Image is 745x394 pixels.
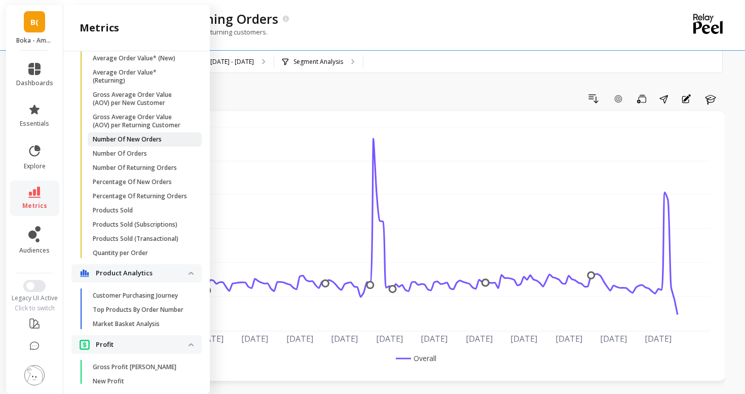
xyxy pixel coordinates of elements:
span: essentials [20,120,49,128]
img: down caret icon [189,343,194,346]
div: Click to switch [6,304,63,312]
p: Products Sold (Transactional) [93,235,178,243]
p: Boka - Amazon (Essor) [16,37,53,45]
img: down caret icon [189,272,194,275]
p: Percentage Of New Orders [93,178,172,186]
p: Number Of Orders [93,150,147,158]
span: audiences [19,246,50,255]
button: Switch to New UI [23,280,46,292]
p: Number Of Returning Orders [93,164,177,172]
img: profile picture [24,365,45,385]
span: explore [24,162,46,170]
img: navigation item icon [80,339,90,350]
span: metrics [22,202,47,210]
p: Number Of New Orders [93,135,162,144]
p: Gross Profit [PERSON_NAME] [93,363,176,371]
p: Products Sold [93,206,133,214]
p: Top Products By Order Number [93,306,183,314]
p: New Profit [93,377,124,385]
p: Gross Average Order Value (AOV) per Returning Customer [93,113,190,129]
p: Segment Analysis [293,58,343,66]
p: Market Basket Analysis [93,320,160,328]
p: Percentage Of Returning Orders [93,192,187,200]
p: Quantity per Order [93,249,148,257]
p: Customer Purchasing Journey [93,292,178,300]
p: Average Order Value* (Returning) [93,68,190,85]
p: Average Order Value* (New) [93,54,175,62]
p: Profit [96,340,189,350]
img: navigation item icon [80,269,90,277]
div: Legacy UI Active [6,294,63,302]
span: B( [30,16,39,28]
span: dashboards [16,79,53,87]
p: Product Analytics [96,268,189,278]
h2: metrics [80,21,119,35]
p: Gross Average Order Value (AOV) per New Customer [93,91,190,107]
p: Products Sold (Subscriptions) [93,221,177,229]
